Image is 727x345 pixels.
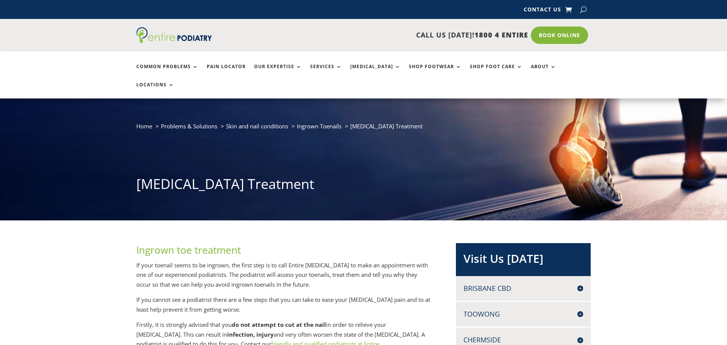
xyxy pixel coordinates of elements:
a: Shop Footwear [409,64,462,80]
h4: Toowong [463,309,583,319]
img: logo (1) [136,27,212,43]
h4: Brisbane CBD [463,284,583,293]
a: Pain Locator [207,64,246,80]
a: Contact Us [524,7,561,15]
a: Entire Podiatry [136,37,212,45]
strong: infection, injury [227,331,274,338]
a: Our Expertise [254,64,302,80]
span: [MEDICAL_DATA] Treatment [350,122,423,130]
h4: Chermside [463,335,583,345]
p: If your toenail seems to be ingrown, the first step is to call Entire [MEDICAL_DATA] to make an a... [136,261,431,295]
a: Common Problems [136,64,198,80]
a: Shop Foot Care [470,64,523,80]
p: If you cannot see a podiatrist there are a few steps that you can take to ease your [MEDICAL_DATA... [136,295,431,320]
a: Home [136,122,152,130]
strong: do not attempt to cut at the nail [232,321,326,328]
a: Book Online [531,27,588,44]
a: Locations [136,82,174,98]
a: [MEDICAL_DATA] [350,64,401,80]
a: Problems & Solutions [161,122,217,130]
a: Services [310,64,342,80]
a: Ingrown Toenails [297,122,342,130]
h1: [MEDICAL_DATA] Treatment [136,175,591,197]
span: 1800 4 ENTIRE [474,30,528,39]
nav: breadcrumb [136,121,591,137]
h2: Visit Us [DATE] [463,251,583,270]
span: Ingrown toe treatment [136,243,241,257]
a: About [531,64,556,80]
a: Skin and nail conditions [226,122,288,130]
p: CALL US [DATE]! [241,30,528,40]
